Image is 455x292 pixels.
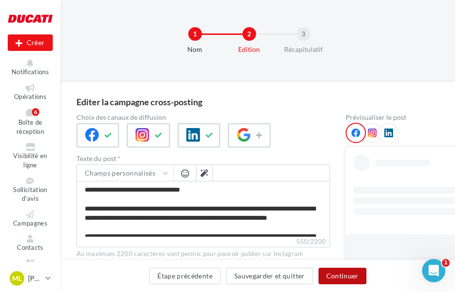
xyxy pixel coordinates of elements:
[76,237,330,247] label: 550/2200
[188,27,202,41] div: 1
[442,259,450,267] span: 1
[76,97,202,106] div: Editer la campagne cross-posting
[17,243,44,251] span: Contacts
[28,274,42,283] p: [PERSON_NAME]
[8,258,53,278] a: Médiathèque
[76,114,330,121] label: Choix des canaux de diffusion
[318,268,366,284] button: Continuer
[8,34,53,51] button: Créer
[297,27,310,41] div: 3
[8,141,53,171] a: Visibilité en ligne
[8,57,53,78] button: Notifications
[85,169,155,177] span: Champs personnalisés
[13,219,47,227] span: Campagnes
[76,155,330,162] label: Texte du post *
[8,34,53,51] div: Nouvelle campagne
[8,106,53,137] a: Boîte de réception6
[149,268,221,284] button: Étape précédente
[8,233,53,254] a: Contacts
[16,119,44,136] span: Boîte de réception
[76,250,330,259] div: Au maximum 2200 caractères sont permis pour pouvoir publier sur Instagram
[273,45,334,54] div: Récapitulatif
[14,93,46,100] span: Opérations
[32,108,39,116] div: 6
[226,268,313,284] button: Sauvegarder et quitter
[164,45,226,54] div: Nom
[12,274,22,283] span: ML
[12,68,49,76] span: Notifications
[243,27,256,41] div: 2
[13,186,47,203] span: Sollicitation d'avis
[77,165,173,181] button: Champs personnalisés
[13,152,47,169] span: Visibilité en ligne
[8,175,53,205] a: Sollicitation d'avis
[8,269,53,288] a: ML [PERSON_NAME]
[8,82,53,103] a: Opérations
[218,45,280,54] div: Edition
[8,209,53,229] a: Campagnes
[422,259,445,282] iframe: Intercom live chat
